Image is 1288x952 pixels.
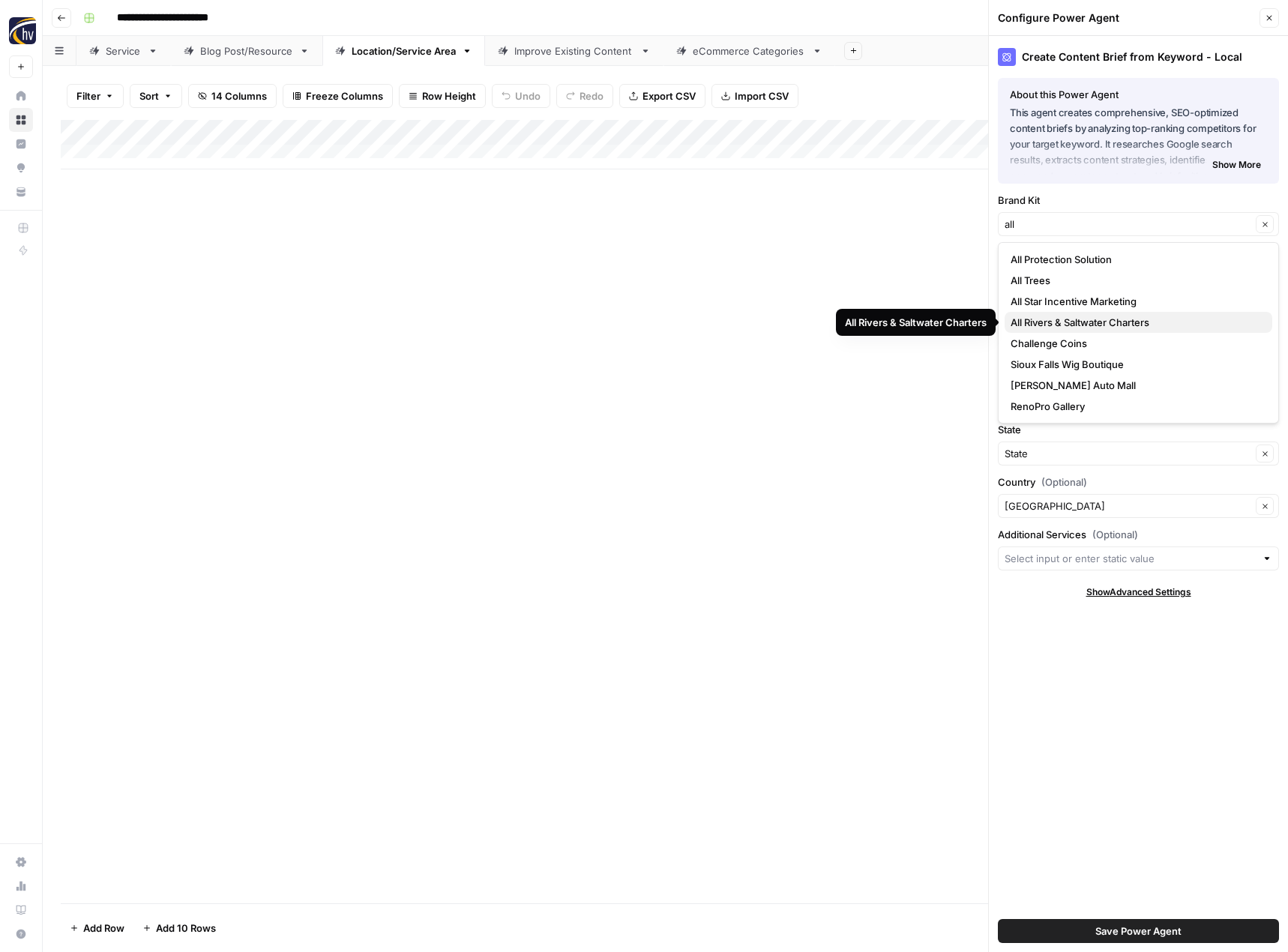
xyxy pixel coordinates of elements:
span: Freeze Columns [306,88,383,103]
button: Row Height [399,84,486,108]
span: (Optional) [1092,527,1138,542]
a: Usage [9,874,33,898]
button: Redo [556,84,613,108]
button: Workspace: HigherVisibility [9,12,33,49]
a: Insights [9,132,33,156]
span: 14 Columns [211,88,267,103]
label: Country [998,475,1279,489]
span: Sioux Falls Wig Boutique [1011,357,1260,372]
button: Import CSV [711,84,798,108]
input: United States [1005,498,1251,513]
span: Show More [1212,158,1261,172]
label: Brand Kit [998,193,1279,208]
a: Learning Hub [9,898,33,922]
a: Location/Service Area [322,36,485,66]
span: Import CSV [735,88,789,103]
button: Freeze Columns [283,84,393,108]
button: Sort [130,84,182,108]
span: Save Power Agent [1095,924,1182,939]
span: Redo [580,88,604,103]
button: Add 10 Rows [133,916,225,940]
span: Add 10 Rows [156,921,216,936]
span: [PERSON_NAME] Auto Mall [1011,378,1260,393]
span: All Trees [1011,273,1260,288]
span: All Rivers & Saltwater Charters [1011,315,1260,330]
button: Help + Support [9,922,33,946]
span: Add Row [83,921,124,936]
a: Your Data [9,180,33,204]
div: Service [106,43,142,58]
span: Challenge Coins [1011,336,1260,351]
div: Blog Post/Resource [200,43,293,58]
a: Blog Post/Resource [171,36,322,66]
a: Improve Existing Content [485,36,663,66]
p: This agent creates comprehensive, SEO-optimized content briefs by analyzing top-ranking competito... [1010,105,1267,169]
input: State [1005,446,1251,461]
div: About this Power Agent [1010,87,1267,102]
a: Opportunities [9,156,33,180]
label: State [998,422,1279,437]
button: Undo [492,84,550,108]
a: Browse [9,108,33,132]
span: All Star Incentive Marketing [1011,294,1260,309]
input: Select input or enter static value [1005,551,1256,566]
span: Show Advanced Settings [1086,585,1191,599]
a: Service [76,36,171,66]
label: Additional Services [998,527,1279,542]
span: Export CSV [643,88,696,103]
span: (Optional) [1041,475,1087,489]
button: Filter [67,84,124,108]
div: Improve Existing Content [514,43,634,58]
button: Add Row [61,916,133,940]
span: Filter [76,88,100,103]
span: All Protection Solution [1011,252,1260,267]
div: Location/Service Area [352,43,456,58]
div: Create Content Brief from Keyword - Local [998,48,1279,66]
button: Save Power Agent [998,919,1279,943]
span: Undo [515,88,541,103]
button: Show More [1206,155,1267,175]
span: RenoPro Gallery [1011,399,1260,414]
a: Settings [9,850,33,874]
span: Row Height [422,88,476,103]
button: Export CSV [619,84,705,108]
button: 14 Columns [188,84,277,108]
a: eCommerce Categories [663,36,835,66]
input: HigherVisibility [1005,217,1251,232]
a: Home [9,84,33,108]
img: HigherVisibility Logo [9,17,36,44]
span: Sort [139,88,159,103]
div: eCommerce Categories [693,43,806,58]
